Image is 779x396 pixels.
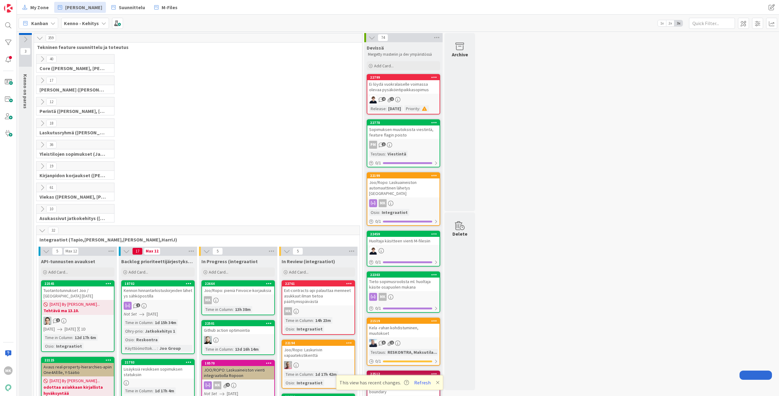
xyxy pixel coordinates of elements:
[129,269,148,275] span: Add Card...
[39,151,107,157] span: Yleistilojen sopimukset (Jaakko, VilleP, TommiL, Simo)
[202,281,274,286] div: 22664
[369,339,377,347] img: JJ
[374,63,394,69] span: Add Card...
[66,250,77,253] div: Max 12
[201,258,258,264] span: In Progress (integraatiot
[294,326,295,332] span: :
[43,308,112,314] b: Tehtävä ma 13.10.
[42,286,114,300] div: Tuotantotunnukset Joo / [GEOGRAPHIC_DATA] [DATE]
[122,281,194,300] div: 18702Kennon hinnantarkistuskirjeiden lähetys sähköpostilla
[44,282,114,286] div: 22545
[202,361,274,366] div: 18570
[367,172,440,226] a: 22199Joo/Ropo: Laskuaineiston automaattinen lähetys [GEOGRAPHIC_DATA]MKOsio:Integraatiot0/1
[153,387,176,394] div: 1d 17h 4m
[162,4,178,11] span: M-Files
[136,303,140,307] span: 1
[370,273,440,277] div: 22303
[367,357,440,365] div: 0/1
[64,20,99,26] b: Kenno - Kehitys
[282,340,354,346] div: 22194
[202,296,274,304] div: MK
[73,334,98,341] div: 12d 17h 6m
[41,280,114,352] a: 22545Tuotantotunnukset Joo / [GEOGRAPHIC_DATA] [DATE][DATE] By [PERSON_NAME]...Tehtävä ma 13.10.T...
[121,258,195,264] span: Backlog prioriteettijärjestyksessä (integraatiot)
[367,258,440,266] div: 0/1
[375,218,381,225] span: 0 / 1
[666,20,674,26] span: 2x
[370,121,440,125] div: 22778
[125,360,194,364] div: 21793
[284,361,292,369] img: HJ
[234,346,260,353] div: 13d 16h 14m
[46,163,57,170] span: 19
[390,341,394,345] span: 1
[370,319,440,323] div: 21519
[119,4,145,11] span: Suunnittelu
[367,80,440,94] div: Ei löydä vuokralaiselle voimassa olevaa pysäköintipaikkasopimus
[367,141,440,149] div: PM
[367,45,384,51] span: Devissä
[134,336,135,343] span: :
[284,371,313,378] div: Time in Column
[205,321,274,326] div: 22501
[31,20,48,27] span: Kanban
[314,371,338,378] div: 1d 17h 42m
[385,151,386,157] span: :
[46,120,57,127] span: 18
[370,174,440,178] div: 22199
[367,173,440,178] div: 22199
[282,281,354,305] div: 22761Ext-contracts-api palauttaa menneet asukkaat ilman tietoa päättymispäivästä
[367,371,440,396] div: 22512form-data uses unsafe random function in form-data for choosing boundary
[209,269,228,275] span: Add Card...
[379,293,387,301] div: MK
[42,357,114,376] div: 22125Avaus real-property-hierarchies-apiin One4All:lle, Y-Säätiö
[42,357,114,363] div: 22125
[39,172,107,178] span: Kirjanpidon korjaukset (Jussi, JaakkoHä)
[56,318,60,322] span: 1
[452,230,467,237] div: Delete
[314,317,332,324] div: 14h 23m
[367,75,440,80] div: 22799
[50,378,100,384] span: [DATE] By [PERSON_NAME]...
[367,75,440,94] div: 22799Ei löydä vuokralaiselle voimassa olevaa pysäköintipaikkasopimus
[367,272,440,278] div: 22303
[234,306,252,313] div: 13h 38m
[367,120,440,139] div: 22778Sopimuksen muutoksista viestintä, feature flagin poisto
[202,286,274,294] div: Joo/Ropo: pieniä Finvoice-korjauksia
[412,379,433,387] button: Refresh
[282,361,354,369] div: HJ
[43,326,55,332] span: [DATE]
[202,326,274,334] div: Github action optimointia
[367,95,440,103] div: MT
[132,248,143,255] span: 17
[124,328,143,334] div: Ohry-prio
[382,142,386,146] span: 1
[143,328,144,334] span: :
[369,247,377,255] img: MT
[4,4,13,13] img: Visit kanbanzone.com
[367,278,440,291] div: Tieto sopimusroolista ml. huoltaja käsite osapuolen mukana
[108,2,149,13] a: Suunnittelu
[367,371,440,377] div: 22512
[382,341,386,345] span: 5
[282,346,354,359] div: Joo/Ropo: Laskurivin vapaatekstikenttä
[367,74,440,114] a: 22799Ei löydä vuokralaiselle voimassa olevaa pysäköintipaikkasopimusMTRelease:[DATE]Priority:
[295,326,324,332] div: Integraatiot
[54,343,54,349] span: :
[367,218,440,225] div: 0/1
[39,194,107,200] span: Viekas (Samuli, Saara, Mika, Pirjo, Keijo, TommiHä, Rasmus)
[386,105,387,112] span: :
[386,151,408,157] div: Viestintä
[44,358,114,362] div: 22125
[205,282,274,286] div: 22664
[81,326,86,332] div: 1D
[43,343,54,349] div: Osio
[39,65,107,71] span: Core (Pasi, Jussi, JaakkoHä, Jyri, Leo, MikkoK, Väinö)
[375,305,381,312] span: 0 / 1
[54,343,84,349] div: Integraatiot
[39,215,107,221] span: Asukassivut jatkokehitys (Rasmus, TommiH, Bella)
[367,231,440,237] div: 22459
[375,160,381,166] span: 0 / 1
[121,280,195,354] a: 18702Kennon hinnantarkistuskirjeiden lähetys sähköpostillaNot Set[DATE]Time in Column:1d 15h 34mO...
[367,339,440,347] div: JJ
